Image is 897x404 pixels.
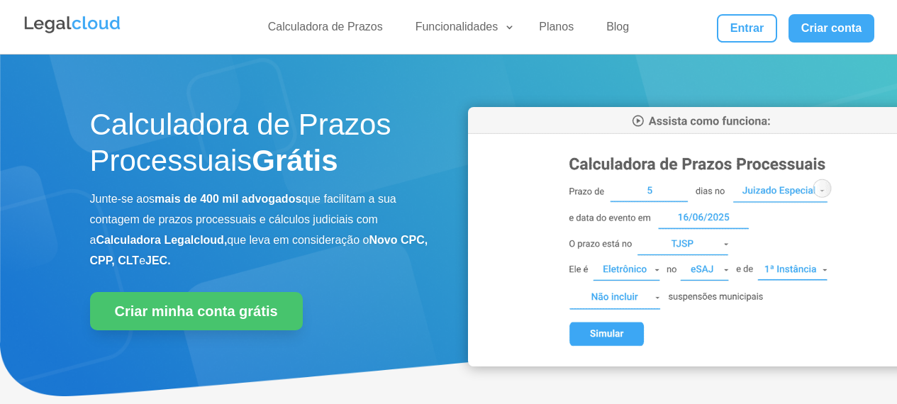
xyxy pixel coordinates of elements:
[407,20,516,40] a: Funcionalidades
[260,20,391,40] a: Calculadora de Prazos
[789,14,875,43] a: Criar conta
[252,144,338,177] strong: Grátis
[90,189,429,271] p: Junte-se aos que facilitam a sua contagem de prazos processuais e cálculos judiciais com a que le...
[717,14,776,43] a: Entrar
[598,20,637,40] a: Blog
[96,234,227,246] b: Calculadora Legalcloud,
[90,107,429,186] h1: Calculadora de Prazos Processuais
[145,254,171,266] b: JEC.
[90,234,428,266] b: Novo CPC, CPP, CLT
[23,14,122,35] img: Legalcloud Logo
[155,193,301,205] b: mais de 400 mil advogados
[530,20,582,40] a: Planos
[90,292,303,330] a: Criar minha conta grátis
[23,26,122,38] a: Logo da Legalcloud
